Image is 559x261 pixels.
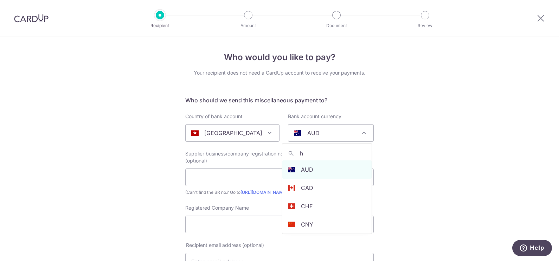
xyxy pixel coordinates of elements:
[240,190,287,195] a: [URL][DOMAIN_NAME]
[185,205,249,211] span: Registered Company Name
[512,240,552,257] iframe: Opens a widget where you can find more information
[186,242,264,249] span: Recipient email address (optional)
[301,202,313,210] p: CHF
[301,220,313,229] p: CNY
[301,165,313,174] p: AUD
[14,14,49,23] img: CardUp
[399,22,451,29] p: Review
[185,51,374,64] h4: Who would you like to pay?
[288,113,341,120] label: Bank account currency
[185,124,279,142] span: Hong Kong
[185,96,374,104] h5: Who should we send this miscellaneous payment to?
[310,22,362,29] p: Document
[301,184,313,192] p: CAD
[185,151,354,157] span: Supplier business/company registration no.(as per supporting document)
[204,129,262,137] p: [GEOGRAPHIC_DATA]
[288,125,373,141] span: AUD
[222,22,274,29] p: Amount
[185,69,374,76] div: Your recipient does not need a CardUp account to receive your payments.
[186,125,279,141] span: Hong Kong
[134,22,186,29] p: Recipient
[288,124,374,142] span: AUD
[185,189,374,196] div: (Can't find the BR no.? Go to and search for your company's name)
[307,129,320,137] p: AUD
[185,157,207,164] span: (optional)
[185,113,243,120] label: Country of bank account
